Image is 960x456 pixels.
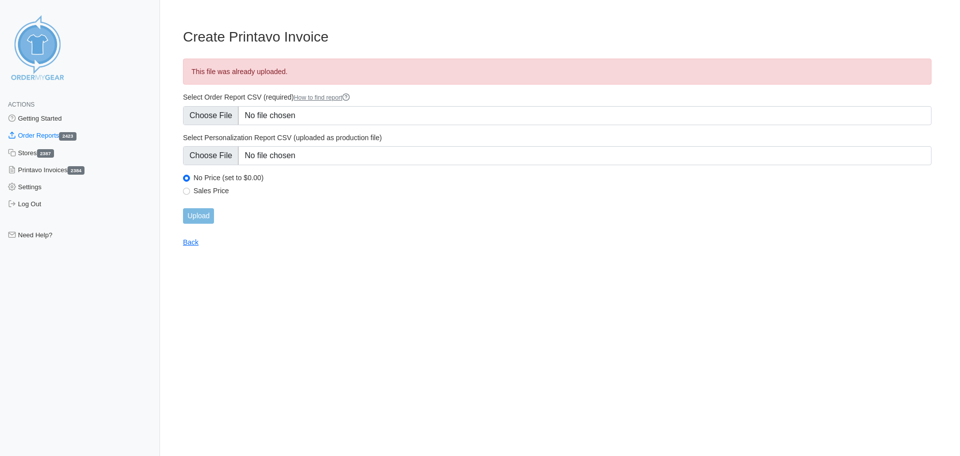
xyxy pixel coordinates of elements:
div: This file was already uploaded. [183,59,931,85]
label: Sales Price [193,186,931,195]
span: 2387 [37,149,54,158]
label: No Price (set to $0.00) [193,173,931,182]
label: Select Personalization Report CSV (uploaded as production file) [183,133,931,142]
span: 2384 [67,166,84,175]
span: 2423 [59,132,76,141]
a: Back [183,238,198,246]
h3: Create Printavo Invoice [183,29,931,46]
input: Upload [183,208,214,224]
span: Actions [8,101,34,108]
label: Select Order Report CSV (required) [183,93,931,102]
a: How to find report [294,94,350,101]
